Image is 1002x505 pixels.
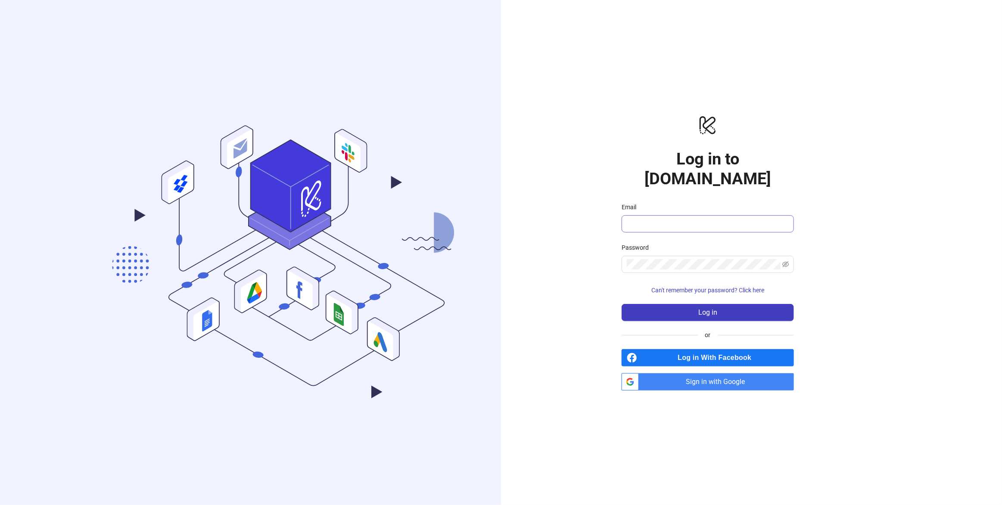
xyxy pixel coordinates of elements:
[627,259,781,270] input: Password
[627,219,787,229] input: Email
[642,373,794,390] span: Sign in with Google
[698,309,717,316] span: Log in
[622,304,794,321] button: Log in
[622,283,794,297] button: Can't remember your password? Click here
[622,287,794,294] a: Can't remember your password? Click here
[782,261,789,268] span: eye-invisible
[698,330,718,340] span: or
[622,349,794,366] a: Log in With Facebook
[651,287,764,294] span: Can't remember your password? Click here
[622,149,794,189] h1: Log in to [DOMAIN_NAME]
[641,349,794,366] span: Log in With Facebook
[622,202,642,212] label: Email
[622,373,794,390] a: Sign in with Google
[622,243,654,252] label: Password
